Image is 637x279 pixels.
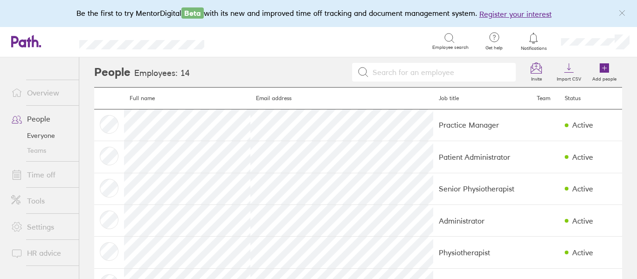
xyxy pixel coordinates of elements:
[572,217,593,225] div: Active
[181,7,204,19] span: Beta
[433,173,531,204] td: Senior Physiotherapist
[433,237,531,268] td: Physiotherapist
[94,57,131,87] h2: People
[587,57,622,87] a: Add people
[76,7,561,20] div: Be the first to try MentorDigital with its new and improved time off tracking and document manage...
[4,143,79,158] a: Teams
[572,184,593,193] div: Active
[587,74,622,82] label: Add people
[572,248,593,257] div: Active
[4,218,79,236] a: Settings
[479,8,552,20] button: Register your interest
[519,32,549,51] a: Notifications
[369,63,511,81] input: Search for an employee
[229,37,253,45] div: Search
[433,141,531,173] td: Patient Administrator
[526,74,547,82] label: Invite
[572,121,593,129] div: Active
[519,46,549,51] span: Notifications
[432,45,469,50] span: Employee search
[433,109,531,141] td: Practice Manager
[479,45,509,51] span: Get help
[433,205,531,237] td: Administrator
[4,191,79,210] a: Tools
[433,88,531,109] th: Job title
[572,153,593,161] div: Active
[134,68,190,78] h3: Employees: 14
[4,83,79,102] a: Overview
[521,57,551,87] a: Invite
[559,88,622,109] th: Status
[551,57,587,87] a: Import CSV
[551,74,587,82] label: Import CSV
[4,244,79,262] a: HR advice
[250,88,433,109] th: Email address
[4,128,79,143] a: Everyone
[4,165,79,184] a: Time off
[531,88,559,109] th: Team
[124,88,250,109] th: Full name
[4,109,79,128] a: People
